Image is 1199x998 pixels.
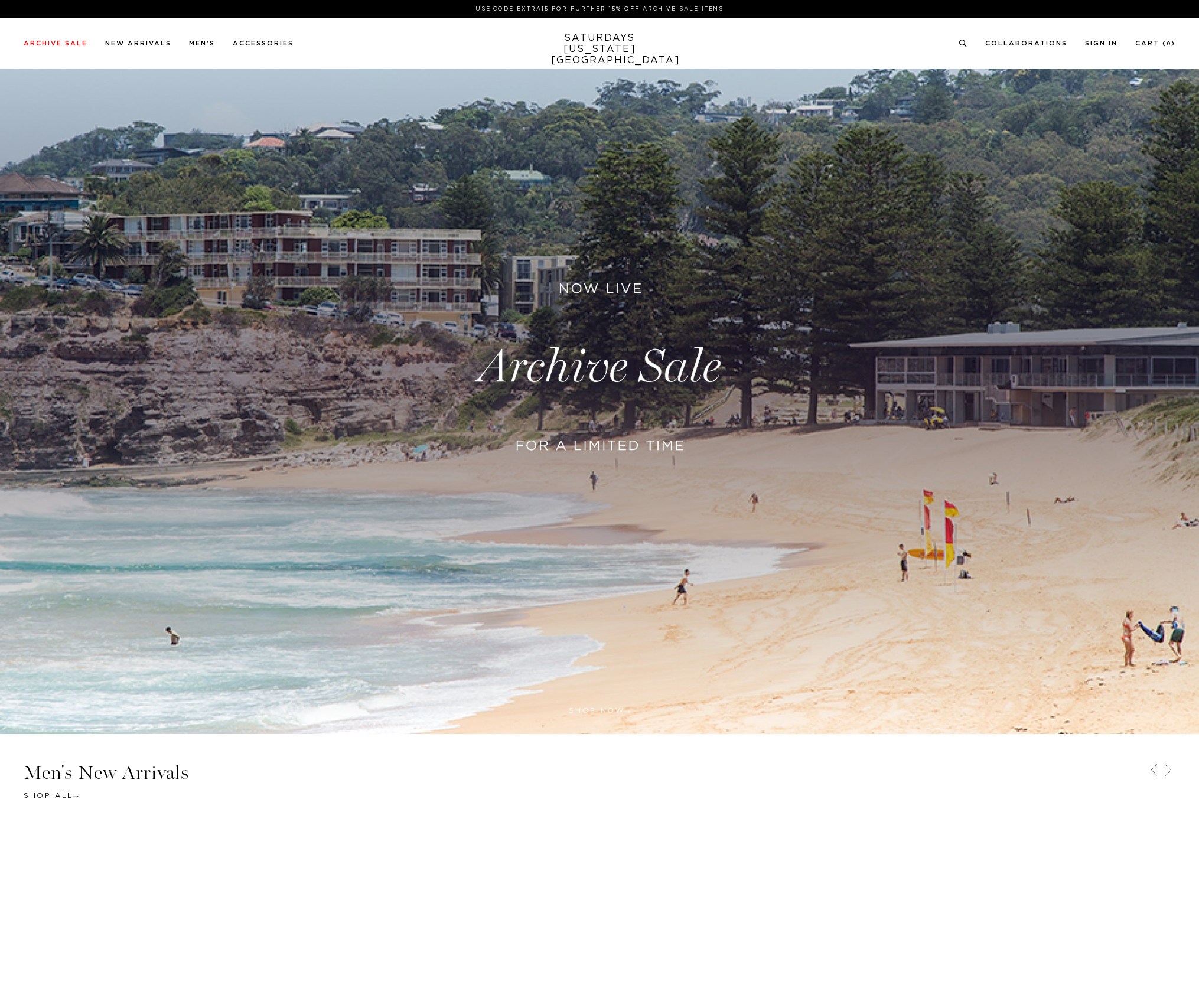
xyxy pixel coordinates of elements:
[1167,41,1171,47] small: 0
[551,32,649,66] a: SATURDAYS[US_STATE][GEOGRAPHIC_DATA]
[24,40,87,47] a: Archive Sale
[24,792,79,799] a: Shop All
[1135,40,1175,47] a: Cart (0)
[1085,40,1117,47] a: Sign In
[105,40,171,47] a: New Arrivals
[985,40,1067,47] a: Collaborations
[189,40,215,47] a: Men's
[24,763,1175,782] h3: Men's New Arrivals
[233,40,294,47] a: Accessories
[28,5,1171,14] p: Use Code EXTRA15 for Further 15% Off Archive Sale Items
